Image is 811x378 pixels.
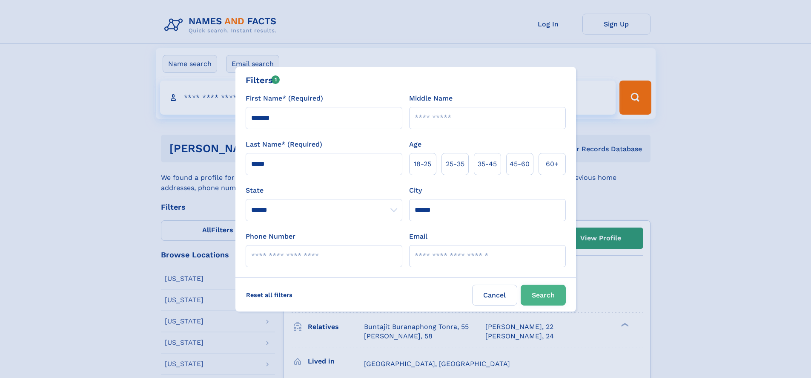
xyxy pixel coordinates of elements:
[521,285,566,306] button: Search
[246,93,323,104] label: First Name* (Required)
[241,285,298,305] label: Reset all filters
[246,231,295,242] label: Phone Number
[246,185,402,196] label: State
[409,185,422,196] label: City
[478,159,497,169] span: 35‑45
[246,74,280,87] div: Filters
[472,285,517,306] label: Cancel
[414,159,431,169] span: 18‑25
[510,159,530,169] span: 45‑60
[409,139,421,150] label: Age
[446,159,464,169] span: 25‑35
[409,231,427,242] label: Email
[409,93,453,104] label: Middle Name
[546,159,559,169] span: 60+
[246,139,322,150] label: Last Name* (Required)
